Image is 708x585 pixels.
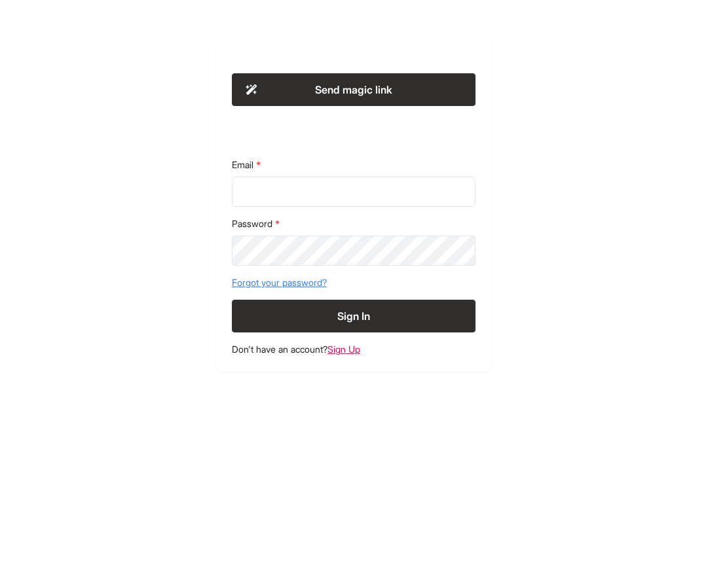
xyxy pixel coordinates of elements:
[232,300,475,332] button: Sign In
[232,73,475,106] button: Send magic link
[232,343,475,356] footer: Don't have an account?
[232,217,475,230] label: Password
[232,158,475,171] label: Email
[327,344,360,355] a: Sign Up
[232,276,475,289] a: Forgot your password?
